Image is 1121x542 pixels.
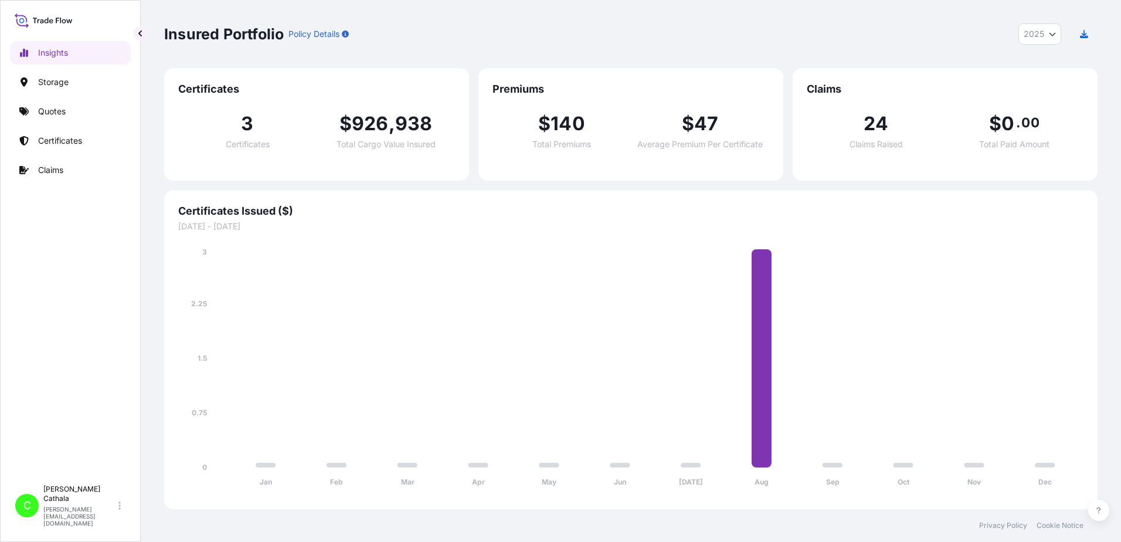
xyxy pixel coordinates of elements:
[260,477,272,486] tspan: Jan
[898,477,910,486] tspan: Oct
[10,41,131,65] a: Insights
[682,114,694,133] span: $
[38,47,68,59] p: Insights
[288,28,339,40] p: Policy Details
[10,129,131,153] a: Certificates
[164,25,284,43] p: Insured Portfolio
[339,114,352,133] span: $
[989,114,1001,133] span: $
[1037,521,1083,530] a: Cookie Notice
[637,140,763,148] span: Average Premium Per Certificate
[472,477,485,486] tspan: Apr
[401,477,415,486] tspan: Mar
[1038,477,1052,486] tspan: Dec
[43,485,116,503] p: [PERSON_NAME] Cathala
[337,140,436,148] span: Total Cargo Value Insured
[38,164,63,176] p: Claims
[1024,28,1044,40] span: 2025
[551,114,585,133] span: 140
[967,477,981,486] tspan: Nov
[178,221,1083,232] span: [DATE] - [DATE]
[807,82,1083,96] span: Claims
[389,114,395,133] span: ,
[1021,118,1039,127] span: 00
[226,140,270,148] span: Certificates
[979,521,1027,530] a: Privacy Policy
[38,135,82,147] p: Certificates
[38,106,66,117] p: Quotes
[178,82,455,96] span: Certificates
[492,82,769,96] span: Premiums
[202,463,207,472] tspan: 0
[614,477,626,486] tspan: Jun
[542,477,557,486] tspan: May
[43,506,116,527] p: [PERSON_NAME][EMAIL_ADDRESS][DOMAIN_NAME]
[850,140,903,148] span: Claims Raised
[198,354,207,363] tspan: 1.5
[395,114,433,133] span: 938
[23,500,31,511] span: C
[864,114,888,133] span: 24
[538,114,551,133] span: $
[191,299,207,308] tspan: 2.25
[10,158,131,182] a: Claims
[694,114,718,133] span: 47
[241,114,253,133] span: 3
[10,100,131,123] a: Quotes
[1018,23,1061,45] button: Year Selector
[202,248,207,256] tspan: 3
[178,204,1083,218] span: Certificates Issued ($)
[826,477,840,486] tspan: Sep
[979,140,1049,148] span: Total Paid Amount
[192,408,207,417] tspan: 0.75
[38,76,69,88] p: Storage
[352,114,389,133] span: 926
[679,477,703,486] tspan: [DATE]
[1001,114,1014,133] span: 0
[532,140,591,148] span: Total Premiums
[330,477,343,486] tspan: Feb
[10,70,131,94] a: Storage
[755,477,769,486] tspan: Aug
[1016,118,1020,127] span: .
